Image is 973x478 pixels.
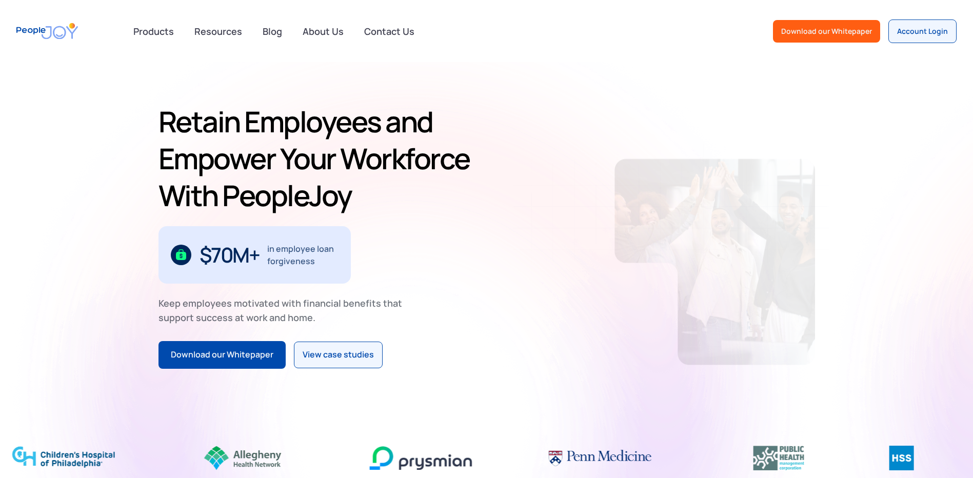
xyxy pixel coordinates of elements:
[200,247,260,263] div: $70M+
[127,21,180,42] div: Products
[294,342,383,368] a: View case studies
[158,296,411,325] div: Keep employees motivated with financial benefits that support success at work and home.
[358,20,421,43] a: Contact Us
[888,19,957,43] a: Account Login
[158,341,286,369] a: Download our Whitepaper
[296,20,350,43] a: About Us
[303,348,374,362] div: View case studies
[16,16,78,46] a: home
[614,159,815,365] img: Retain-Employees-PeopleJoy
[188,20,248,43] a: Resources
[158,103,483,214] h1: Retain Employees and Empower Your Workforce With PeopleJoy
[256,20,288,43] a: Blog
[781,26,872,36] div: Download our Whitepaper
[171,348,273,362] div: Download our Whitepaper
[267,243,339,267] div: in employee loan forgiveness
[773,20,880,43] a: Download our Whitepaper
[158,226,351,284] div: 1 / 3
[897,26,948,36] div: Account Login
